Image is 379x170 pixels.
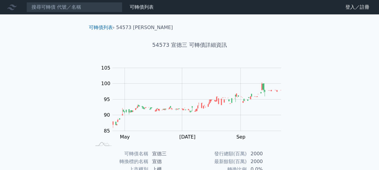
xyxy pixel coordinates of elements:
[149,158,190,166] td: 宣德
[84,41,295,49] h1: 54573 宣德三 可轉債詳細資訊
[247,150,288,158] td: 2000
[190,158,247,166] td: 最新餘額(百萬)
[179,134,195,140] tspan: [DATE]
[341,2,374,12] a: 登入／註冊
[104,112,110,118] tspan: 90
[89,25,113,30] a: 可轉債列表
[26,2,122,12] input: 搜尋可轉債 代號／名稱
[104,97,110,102] tspan: 95
[89,24,115,31] li: ›
[190,150,247,158] td: 發行總額(百萬)
[101,81,110,86] tspan: 100
[101,65,110,71] tspan: 105
[98,65,290,140] g: Chart
[236,134,245,140] tspan: Sep
[104,128,110,134] tspan: 85
[91,150,149,158] td: 可轉債名稱
[149,150,190,158] td: 宣德三
[120,134,130,140] tspan: May
[130,4,154,10] a: 可轉債列表
[91,158,149,166] td: 轉換標的名稱
[247,158,288,166] td: 2000
[116,24,173,31] li: 54573 [PERSON_NAME]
